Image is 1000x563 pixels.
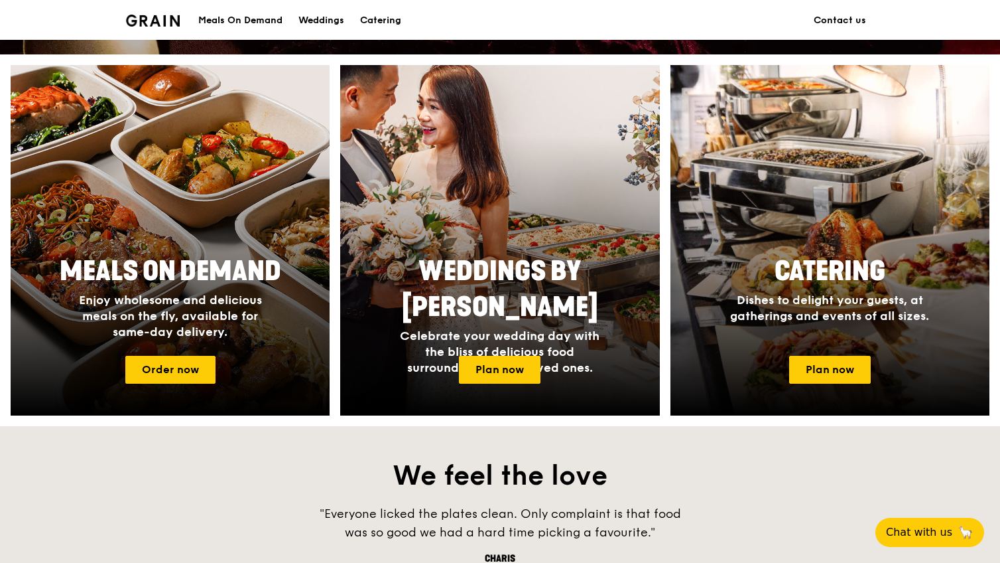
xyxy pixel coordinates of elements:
[198,1,282,40] div: Meals On Demand
[459,356,540,384] a: Plan now
[60,256,281,287] span: Meals On Demand
[352,1,409,40] a: Catering
[79,293,262,339] span: Enjoy wholesome and delicious meals on the fly, available for same-day delivery.
[402,256,598,323] span: Weddings by [PERSON_NAME]
[301,505,699,542] div: "Everyone licked the plates clean. Only complaint is that food was so good we had a hard time pic...
[806,1,874,40] a: Contact us
[11,65,330,416] a: Meals On DemandEnjoy wholesome and delicious meals on the fly, available for same-day delivery.Or...
[775,256,885,287] span: Catering
[958,524,973,540] span: 🦙
[126,15,180,27] img: Grain
[125,356,216,384] a: Order now
[789,356,871,384] a: Plan now
[875,518,984,547] button: Chat with us🦙
[670,65,989,416] img: catering-card.e1cfaf3e.jpg
[360,1,401,40] div: Catering
[11,65,330,416] img: meals-on-demand-card.d2b6f6db.png
[340,65,659,416] a: Weddings by [PERSON_NAME]Celebrate your wedding day with the bliss of delicious food surrounded b...
[290,1,352,40] a: Weddings
[670,65,989,416] a: CateringDishes to delight your guests, at gatherings and events of all sizes.Plan now
[886,524,952,540] span: Chat with us
[340,65,659,416] img: weddings-card.4f3003b8.jpg
[298,1,344,40] div: Weddings
[730,293,929,323] span: Dishes to delight your guests, at gatherings and events of all sizes.
[400,329,599,375] span: Celebrate your wedding day with the bliss of delicious food surrounded by your loved ones.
